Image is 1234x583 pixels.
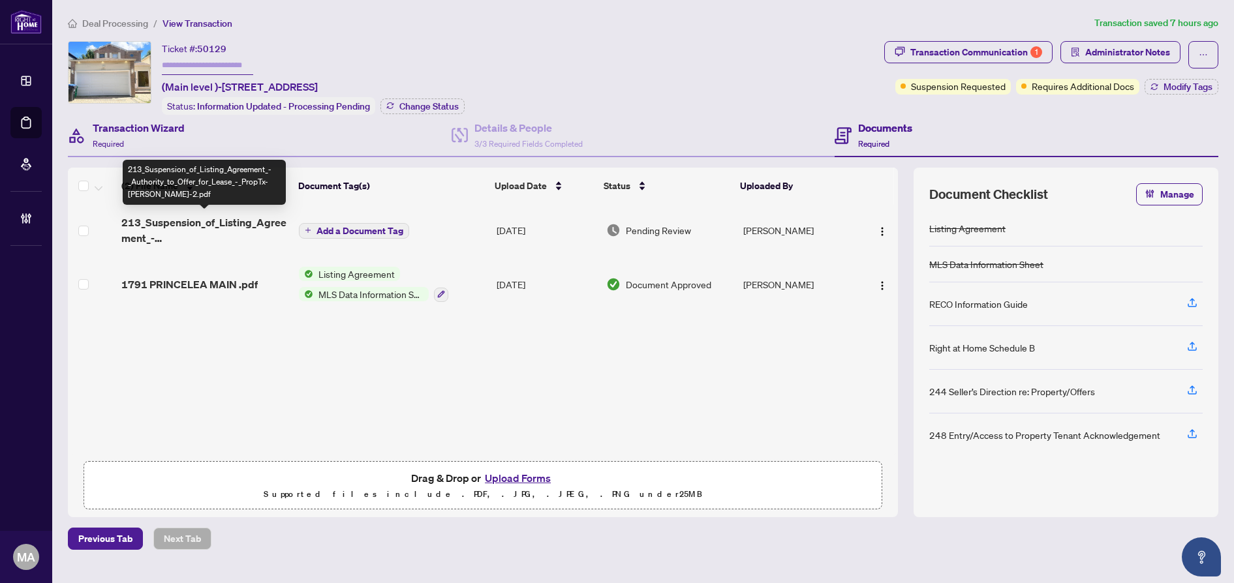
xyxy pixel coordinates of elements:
[162,97,375,115] div: Status:
[929,221,1006,235] div: Listing Agreement
[121,215,288,246] span: 213_Suspension_of_Listing_Agreement_-_Authority_to_Offer_for_Lease_-_PropTx-[PERSON_NAME]-2.pdf
[162,41,226,56] div: Ticket #:
[929,297,1028,311] div: RECO Information Guide
[1071,48,1080,57] span: solution
[93,120,185,136] h4: Transaction Wizard
[858,139,889,149] span: Required
[872,220,893,241] button: Logo
[1160,184,1194,205] span: Manage
[481,470,555,486] button: Upload Forms
[123,160,286,205] div: 213_Suspension_of_Listing_Agreement_-_Authority_to_Offer_for_Lease_-_PropTx-[PERSON_NAME]-2.pdf
[495,179,547,193] span: Upload Date
[313,287,429,301] span: MLS Data Information Sheet
[17,548,35,566] span: MA
[929,185,1048,203] span: Document Checklist
[153,16,157,31] li: /
[1094,16,1218,31] article: Transaction saved 7 hours ago
[929,257,1043,271] div: MLS Data Information Sheet
[313,267,400,281] span: Listing Agreement
[1199,50,1208,59] span: ellipsis
[872,274,893,295] button: Logo
[299,222,409,239] button: Add a Document Tag
[399,102,459,111] span: Change Status
[121,277,258,292] span: 1791 PRINCELEA MAIN .pdf
[884,41,1053,63] button: Transaction Communication1
[305,227,311,233] span: plus
[929,384,1095,398] div: 244 Seller’s Direction re: Property/Offers
[877,280,887,291] img: Logo
[68,528,143,550] button: Previous Tab
[1030,46,1042,58] div: 1
[197,43,226,55] span: 50129
[299,267,448,302] button: Status IconListing AgreementStatus IconMLS Data Information Sheet
[1032,79,1134,93] span: Requires Additional Docs
[1164,82,1212,91] span: Modify Tags
[162,79,318,95] span: (Main level )-[STREET_ADDRESS]
[293,168,489,204] th: Document Tag(s)
[68,19,77,28] span: home
[929,340,1035,355] div: Right at Home Schedule B
[474,120,583,136] h4: Details & People
[1085,42,1170,63] span: Administrator Notes
[69,42,151,103] img: IMG-W12357015_1.jpg
[626,277,711,291] span: Document Approved
[197,100,370,112] span: Information Updated - Processing Pending
[299,287,313,301] img: Status Icon
[626,223,691,237] span: Pending Review
[910,42,1042,63] div: Transaction Communication
[858,120,912,136] h4: Documents
[1060,41,1180,63] button: Administrator Notes
[929,428,1160,442] div: 248 Entry/Access to Property Tenant Acknowledgement
[92,486,874,502] p: Supported files include .PDF, .JPG, .JPEG, .PNG under 25 MB
[877,226,887,237] img: Logo
[380,98,465,114] button: Change Status
[1145,79,1218,95] button: Modify Tags
[474,139,583,149] span: 3/3 Required Fields Completed
[82,18,148,29] span: Deal Processing
[491,204,601,256] td: [DATE]
[1136,183,1203,205] button: Manage
[116,168,293,204] th: (2) File Name
[735,168,856,204] th: Uploaded By
[10,10,42,34] img: logo
[738,256,859,312] td: [PERSON_NAME]
[299,267,313,281] img: Status Icon
[93,139,124,149] span: Required
[78,528,132,549] span: Previous Tab
[411,470,555,486] span: Drag & Drop or
[121,179,178,193] span: (2) File Name
[489,168,598,204] th: Upload Date
[604,179,630,193] span: Status
[153,528,211,550] button: Next Tab
[911,79,1006,93] span: Suspension Requested
[162,18,232,29] span: View Transaction
[316,226,403,235] span: Add a Document Tag
[738,204,859,256] td: [PERSON_NAME]
[598,168,735,204] th: Status
[491,256,601,312] td: [DATE]
[1182,537,1221,576] button: Open asap
[84,462,882,510] span: Drag & Drop orUpload FormsSupported files include .PDF, .JPG, .JPEG, .PNG under25MB
[606,223,621,237] img: Document Status
[299,223,409,239] button: Add a Document Tag
[606,277,621,291] img: Document Status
